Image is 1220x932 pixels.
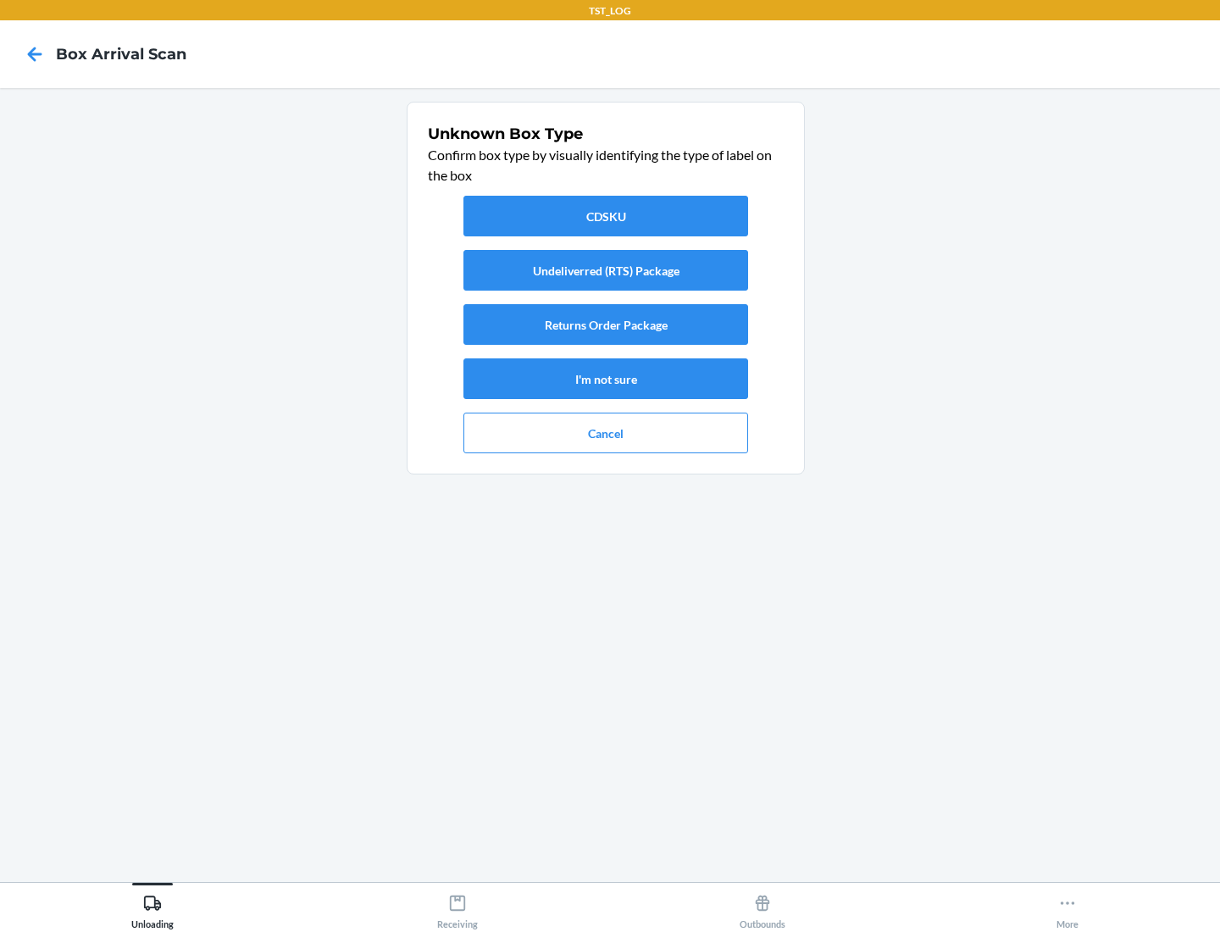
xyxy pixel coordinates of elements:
[437,887,478,929] div: Receiving
[589,3,631,19] p: TST_LOG
[463,413,748,453] button: Cancel
[610,883,915,929] button: Outbounds
[463,196,748,236] button: CDSKU
[305,883,610,929] button: Receiving
[428,145,784,186] p: Confirm box type by visually identifying the type of label on the box
[463,250,748,291] button: Undeliverred (RTS) Package
[915,883,1220,929] button: More
[1056,887,1079,929] div: More
[463,358,748,399] button: I'm not sure
[131,887,174,929] div: Unloading
[463,304,748,345] button: Returns Order Package
[56,43,186,65] h4: Box Arrival Scan
[740,887,785,929] div: Outbounds
[428,123,784,145] h1: Unknown Box Type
